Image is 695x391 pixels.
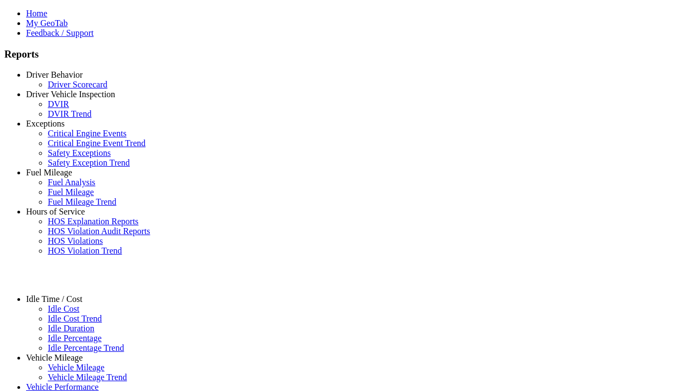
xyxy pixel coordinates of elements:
a: HOS Violation Audit Reports [48,226,150,236]
a: DVIR Trend [48,109,91,118]
h3: Reports [4,48,691,60]
a: Home [26,9,47,18]
a: Feedback / Support [26,28,93,37]
a: Vehicle Mileage [48,363,104,372]
a: Exceptions [26,119,65,128]
a: Critical Engine Events [48,129,127,138]
a: Vehicle Mileage Trend [48,373,127,382]
a: HOS Violations [48,236,103,245]
a: HOS Explanation Reports [48,217,138,226]
a: Critical Engine Event Trend [48,138,146,148]
a: Driver Behavior [26,70,83,79]
a: DVIR [48,99,69,109]
a: Fuel Mileage [26,168,72,177]
a: Idle Duration [48,324,94,333]
a: Idle Percentage Trend [48,343,124,352]
a: Idle Cost [48,304,79,313]
a: HOS Violation Trend [48,246,122,255]
a: Hours of Service [26,207,85,216]
a: Idle Time / Cost [26,294,83,304]
a: Driver Scorecard [48,80,108,89]
a: Idle Percentage [48,333,102,343]
a: Safety Exception Trend [48,158,130,167]
a: Fuel Mileage Trend [48,197,116,206]
a: Idle Cost Trend [48,314,102,323]
a: Safety Exceptions [48,148,111,157]
a: Fuel Analysis [48,178,96,187]
a: Driver Vehicle Inspection [26,90,115,99]
a: My GeoTab [26,18,68,28]
a: Fuel Mileage [48,187,94,197]
a: Vehicle Mileage [26,353,83,362]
